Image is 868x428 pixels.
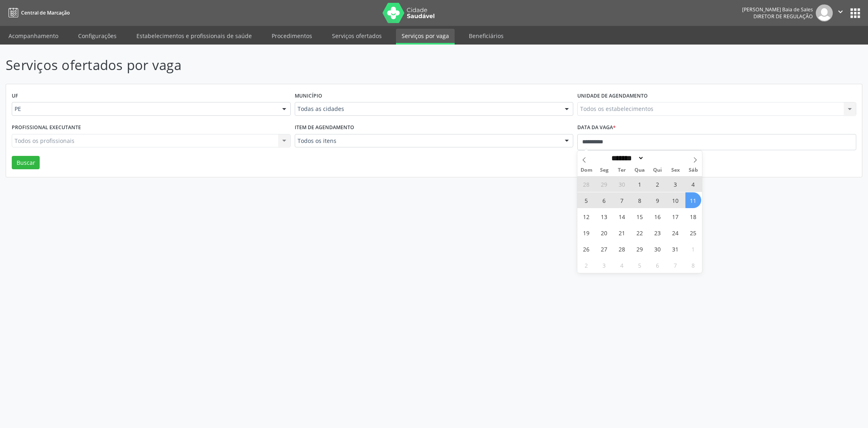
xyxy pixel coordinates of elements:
span: Outubro 17, 2025 [668,209,683,224]
a: Central de Marcação [6,6,70,19]
span: Outubro 1, 2025 [632,176,648,192]
span: Outubro 26, 2025 [579,241,594,257]
span: Outubro 13, 2025 [596,209,612,224]
span: Outubro 10, 2025 [668,192,683,208]
span: Sex [666,168,684,173]
label: UF [12,90,18,102]
span: Outubro 21, 2025 [614,225,630,241]
span: Outubro 9, 2025 [650,192,666,208]
span: Outubro 14, 2025 [614,209,630,224]
span: Outubro 12, 2025 [579,209,594,224]
span: Novembro 6, 2025 [650,257,666,273]
span: Outubro 7, 2025 [614,192,630,208]
span: Todas as cidades [298,105,557,113]
span: Outubro 2, 2025 [650,176,666,192]
span: Outubro 29, 2025 [632,241,648,257]
span: Setembro 28, 2025 [579,176,594,192]
span: Outubro 23, 2025 [650,225,666,241]
div: [PERSON_NAME] Baia de Sales [742,6,813,13]
label: Profissional executante [12,121,81,134]
span: Ter [613,168,631,173]
span: Outubro 11, 2025 [685,192,701,208]
span: Dom [577,168,595,173]
span: Qui [649,168,666,173]
span: Qua [631,168,649,173]
span: Outubro 8, 2025 [632,192,648,208]
a: Acompanhamento [3,29,64,43]
span: Outubro 18, 2025 [685,209,701,224]
span: Outubro 24, 2025 [668,225,683,241]
span: Novembro 4, 2025 [614,257,630,273]
span: Outubro 22, 2025 [632,225,648,241]
a: Serviços ofertados [326,29,387,43]
span: Seg [595,168,613,173]
label: Data da vaga [577,121,616,134]
span: Sáb [684,168,702,173]
span: Novembro 8, 2025 [685,257,701,273]
span: Todos os itens [298,137,557,145]
span: Novembro 3, 2025 [596,257,612,273]
label: Unidade de agendamento [577,90,648,102]
button:  [833,4,848,21]
span: Outubro 27, 2025 [596,241,612,257]
span: Outubro 19, 2025 [579,225,594,241]
span: Outubro 6, 2025 [596,192,612,208]
a: Configurações [72,29,122,43]
span: Outubro 16, 2025 [650,209,666,224]
span: Outubro 15, 2025 [632,209,648,224]
button: Buscar [12,156,40,170]
span: Novembro 7, 2025 [668,257,683,273]
span: Outubro 4, 2025 [685,176,701,192]
select: Month [608,154,644,162]
span: Novembro 5, 2025 [632,257,648,273]
span: Outubro 28, 2025 [614,241,630,257]
span: Novembro 2, 2025 [579,257,594,273]
span: Setembro 30, 2025 [614,176,630,192]
img: img [816,4,833,21]
span: Novembro 1, 2025 [685,241,701,257]
a: Procedimentos [266,29,318,43]
p: Serviços ofertados por vaga [6,55,605,75]
a: Estabelecimentos e profissionais de saúde [131,29,257,43]
input: Year [644,154,671,162]
span: Outubro 20, 2025 [596,225,612,241]
label: Item de agendamento [295,121,354,134]
span: Outubro 25, 2025 [685,225,701,241]
span: Setembro 29, 2025 [596,176,612,192]
span: Outubro 30, 2025 [650,241,666,257]
button: apps [848,6,862,20]
a: Beneficiários [463,29,509,43]
span: Outubro 31, 2025 [668,241,683,257]
span: Diretor de regulação [753,13,813,20]
span: Outubro 3, 2025 [668,176,683,192]
a: Serviços por vaga [396,29,455,45]
span: Outubro 5, 2025 [579,192,594,208]
span: Central de Marcação [21,9,70,16]
label: Município [295,90,322,102]
span: PE [15,105,274,113]
i:  [836,7,845,16]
